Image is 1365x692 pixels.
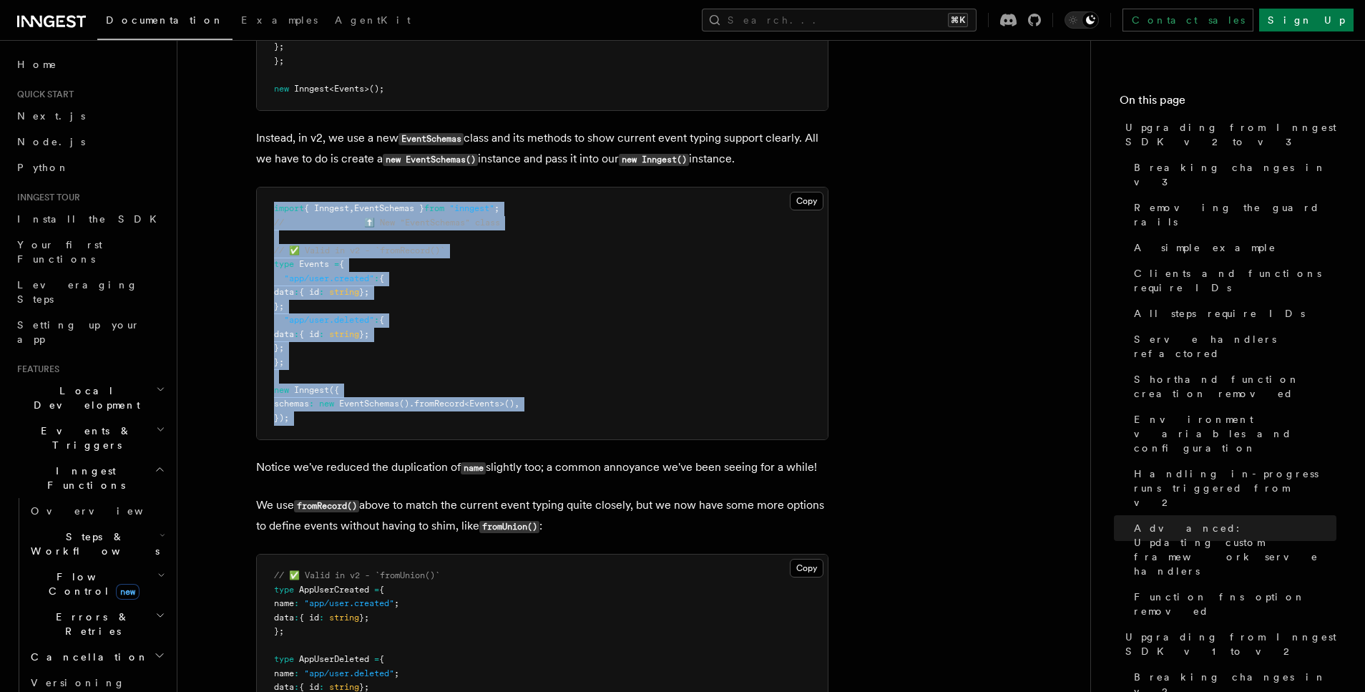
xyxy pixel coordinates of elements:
a: Upgrading from Inngest SDK v1 to v2 [1120,624,1336,664]
span: { [379,585,384,595]
a: All steps require IDs [1128,301,1336,326]
a: Contact sales [1122,9,1253,31]
span: type [274,585,294,595]
a: Examples [233,4,326,39]
span: Features [11,364,59,375]
button: Errors & Retries [25,604,168,644]
span: new [116,584,140,600]
button: Search...⌘K [702,9,977,31]
span: : [374,273,379,283]
span: ({ [329,385,339,395]
a: Upgrading from Inngest SDK v2 to v3 [1120,114,1336,155]
span: Function fns option removed [1134,590,1336,618]
span: name [274,598,294,608]
span: Advanced: Updating custom framework serve handlers [1134,521,1336,578]
span: // ✅ Valid in v2 - `fromUnion()` [274,570,440,580]
span: ; [394,668,399,678]
span: Inngest [294,84,329,94]
span: { id [299,329,319,339]
code: fromRecord() [294,500,359,512]
a: Node.js [11,129,168,155]
a: Clients and functions require IDs [1128,260,1336,301]
span: : [374,315,379,325]
a: Serve handlers refactored [1128,326,1336,366]
span: type [274,654,294,664]
span: "app/user.created" [284,273,374,283]
span: "app/user.created" [304,598,394,608]
span: Serve handlers refactored [1134,332,1336,361]
span: .fromRecord [409,399,464,409]
span: }; [359,613,369,623]
span: }; [359,287,369,297]
span: , [349,203,354,213]
span: AppUserCreated [299,585,369,595]
p: We use above to match the current event typing quite closely, but we now have some more options t... [256,495,828,537]
span: Clients and functions require IDs [1134,266,1336,295]
button: Toggle dark mode [1065,11,1099,29]
span: "inngest" [449,203,494,213]
span: = [374,654,379,664]
span: from [424,203,444,213]
button: Cancellation [25,644,168,670]
span: : [294,682,299,692]
span: : [319,287,324,297]
span: Examples [241,14,318,26]
span: name [274,668,294,678]
span: { [379,315,384,325]
span: Flow Control [25,570,157,598]
a: A simple example [1128,235,1336,260]
p: Instead, in v2, we use a new class and its methods to show current event typing support clearly. ... [256,128,828,170]
span: data [274,613,294,623]
button: Copy [790,559,823,578]
code: fromUnion() [479,521,539,533]
span: ; [494,203,499,213]
span: { [379,273,384,283]
span: Versioning [31,677,125,688]
span: ; [394,598,399,608]
span: Your first Functions [17,239,102,265]
span: data [274,329,294,339]
span: import [274,203,304,213]
span: // ✅ Valid in v2 - `fromRecord()` [274,245,445,255]
span: = [374,585,379,595]
span: string [329,329,359,339]
span: }; [274,301,284,311]
span: AgentKit [335,14,411,26]
kbd: ⌘K [948,13,968,27]
span: { Inngest [304,203,349,213]
a: Removing the guard rails [1128,195,1336,235]
span: { id [299,682,319,692]
span: type [274,259,294,269]
span: Events [334,84,364,94]
span: Local Development [11,384,156,412]
span: Python [17,162,69,173]
span: { id [299,287,319,297]
span: // ⬆️ New "EventSchemas" class [274,218,500,228]
span: new [319,399,334,409]
span: Upgrading from Inngest SDK v2 to v3 [1125,120,1336,149]
a: Documentation [97,4,233,40]
span: schemas [274,399,309,409]
span: AppUserDeleted [299,654,369,664]
span: }; [359,329,369,339]
span: A simple example [1134,240,1276,255]
span: string [329,613,359,623]
p: Notice we've reduced the duplication of slightly too; a common annoyance we've been seeing for a ... [256,457,828,478]
code: new Inngest() [619,154,689,166]
button: Flow Controlnew [25,564,168,604]
span: < [464,399,469,409]
span: Breaking changes in v3 [1134,160,1336,189]
span: Events & Triggers [11,424,156,452]
span: data [274,287,294,297]
span: Setting up your app [17,319,140,345]
button: Inngest Functions [11,458,168,498]
a: Breaking changes in v3 [1128,155,1336,195]
span: }; [274,357,284,367]
span: Install the SDK [17,213,165,225]
span: Home [17,57,57,72]
a: AgentKit [326,4,419,39]
span: Next.js [17,110,85,122]
span: }; [274,343,284,353]
span: new [274,84,289,94]
span: "app/user.deleted" [284,315,374,325]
